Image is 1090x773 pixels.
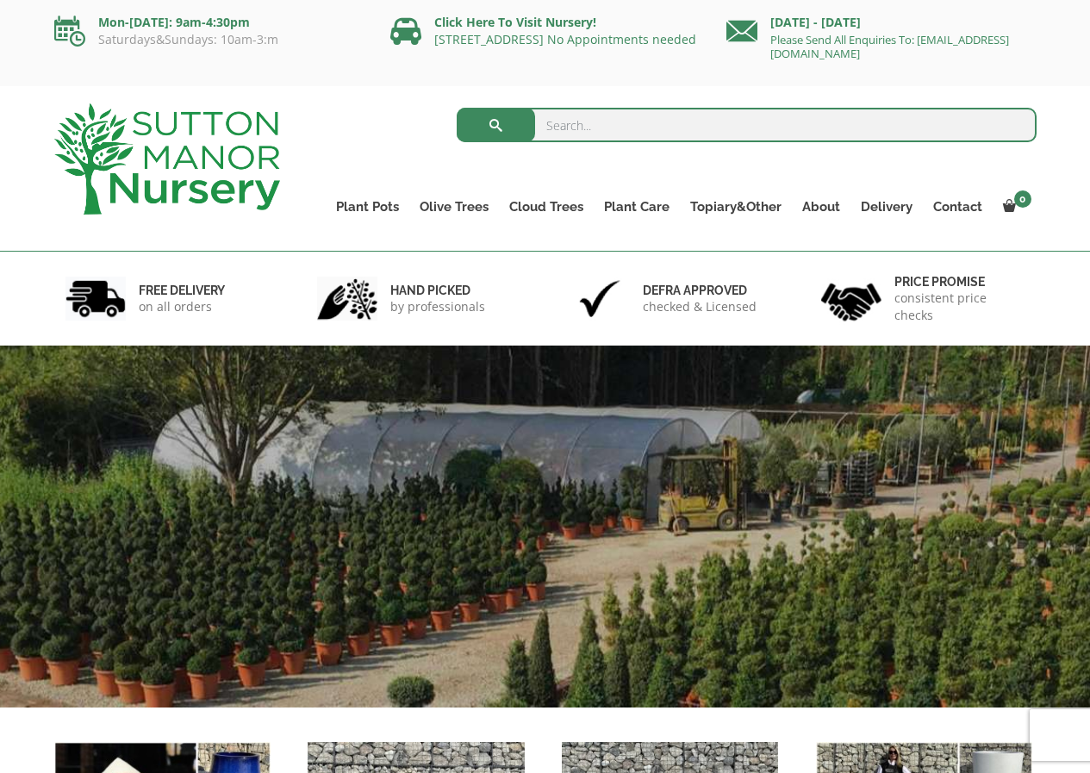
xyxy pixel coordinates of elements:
[594,195,680,219] a: Plant Care
[643,283,757,298] h6: Defra approved
[139,298,225,315] p: on all orders
[894,274,1025,290] h6: Price promise
[850,195,923,219] a: Delivery
[317,277,377,321] img: 2.jpg
[54,103,280,215] img: logo
[390,298,485,315] p: by professionals
[923,195,993,219] a: Contact
[770,32,1009,61] a: Please Send All Enquiries To: [EMAIL_ADDRESS][DOMAIN_NAME]
[993,195,1037,219] a: 0
[1014,190,1031,208] span: 0
[434,14,596,30] a: Click Here To Visit Nursery!
[726,12,1037,33] p: [DATE] - [DATE]
[54,33,364,47] p: Saturdays&Sundays: 10am-3:m
[390,283,485,298] h6: hand picked
[792,195,850,219] a: About
[680,195,792,219] a: Topiary&Other
[457,108,1037,142] input: Search...
[570,277,630,321] img: 3.jpg
[499,195,594,219] a: Cloud Trees
[894,290,1025,324] p: consistent price checks
[434,31,696,47] a: [STREET_ADDRESS] No Appointments needed
[139,283,225,298] h6: FREE DELIVERY
[326,195,409,219] a: Plant Pots
[54,12,364,33] p: Mon-[DATE]: 9am-4:30pm
[409,195,499,219] a: Olive Trees
[65,277,126,321] img: 1.jpg
[643,298,757,315] p: checked & Licensed
[821,272,881,325] img: 4.jpg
